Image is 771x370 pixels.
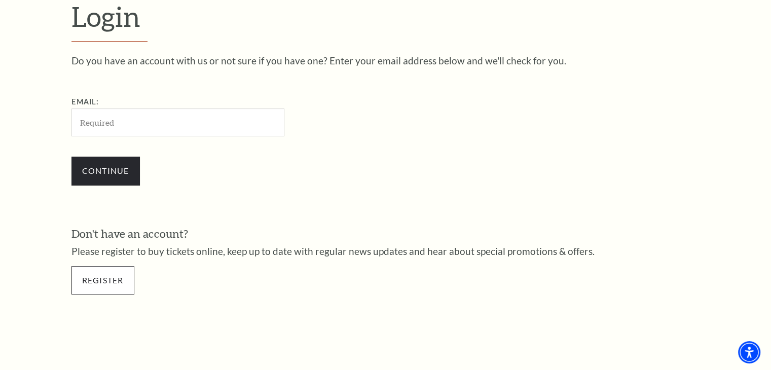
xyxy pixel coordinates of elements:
[71,56,700,65] p: Do you have an account with us or not sure if you have one? Enter your email address below and we...
[71,266,134,294] a: Register
[71,108,284,136] input: Required
[71,226,700,242] h3: Don't have an account?
[71,157,140,185] input: Submit button
[71,246,700,256] p: Please register to buy tickets online, keep up to date with regular news updates and hear about s...
[738,341,760,363] div: Accessibility Menu
[71,97,99,106] label: Email:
